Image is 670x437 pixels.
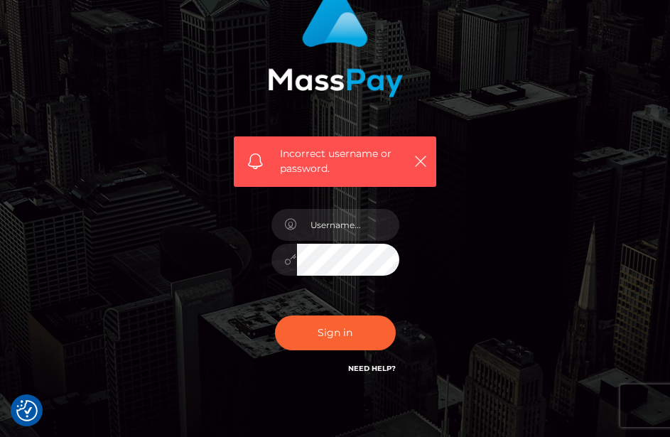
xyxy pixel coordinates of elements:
[297,209,399,241] input: Username...
[280,146,406,176] span: Incorrect username or password.
[275,315,396,350] button: Sign in
[16,400,38,421] img: Revisit consent button
[16,400,38,421] button: Consent Preferences
[348,364,396,373] a: Need Help?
